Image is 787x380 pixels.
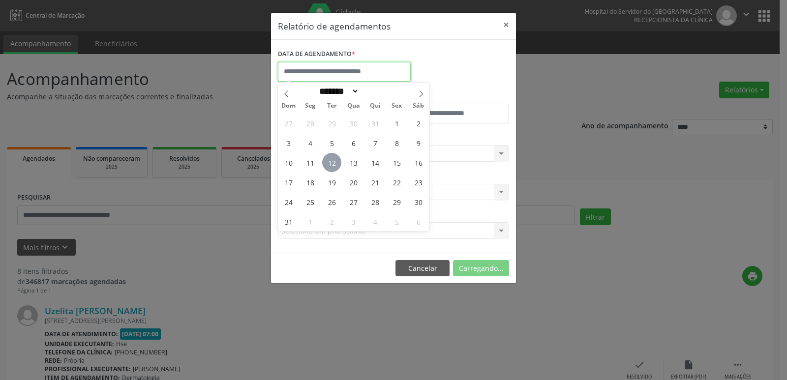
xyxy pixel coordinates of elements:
[409,173,428,192] span: Agosto 23, 2025
[278,20,391,32] h5: Relatório de agendamentos
[316,86,359,96] select: Month
[387,192,406,211] span: Agosto 29, 2025
[278,47,355,62] label: DATA DE AGENDAMENTO
[301,133,320,152] span: Agosto 4, 2025
[344,133,363,152] span: Agosto 6, 2025
[359,86,392,96] input: Year
[387,114,406,133] span: Agosto 1, 2025
[322,133,341,152] span: Agosto 5, 2025
[278,103,300,109] span: Dom
[344,153,363,172] span: Agosto 13, 2025
[321,103,343,109] span: Ter
[322,114,341,133] span: Julho 29, 2025
[453,260,509,277] button: Carregando...
[301,192,320,211] span: Agosto 25, 2025
[409,133,428,152] span: Agosto 9, 2025
[387,173,406,192] span: Agosto 22, 2025
[322,212,341,231] span: Setembro 2, 2025
[279,153,298,172] span: Agosto 10, 2025
[409,114,428,133] span: Agosto 2, 2025
[408,103,429,109] span: Sáb
[387,133,406,152] span: Agosto 8, 2025
[279,192,298,211] span: Agosto 24, 2025
[365,114,385,133] span: Julho 31, 2025
[301,114,320,133] span: Julho 28, 2025
[344,192,363,211] span: Agosto 27, 2025
[365,173,385,192] span: Agosto 21, 2025
[364,103,386,109] span: Qui
[365,153,385,172] span: Agosto 14, 2025
[322,153,341,172] span: Agosto 12, 2025
[395,260,450,277] button: Cancelar
[344,173,363,192] span: Agosto 20, 2025
[365,192,385,211] span: Agosto 28, 2025
[344,212,363,231] span: Setembro 3, 2025
[279,114,298,133] span: Julho 27, 2025
[279,212,298,231] span: Agosto 31, 2025
[322,192,341,211] span: Agosto 26, 2025
[301,153,320,172] span: Agosto 11, 2025
[396,88,509,104] label: ATÉ
[301,173,320,192] span: Agosto 18, 2025
[387,212,406,231] span: Setembro 5, 2025
[279,133,298,152] span: Agosto 3, 2025
[300,103,321,109] span: Seg
[496,13,516,37] button: Close
[344,114,363,133] span: Julho 30, 2025
[322,173,341,192] span: Agosto 19, 2025
[409,192,428,211] span: Agosto 30, 2025
[365,212,385,231] span: Setembro 4, 2025
[279,173,298,192] span: Agosto 17, 2025
[365,133,385,152] span: Agosto 7, 2025
[387,153,406,172] span: Agosto 15, 2025
[409,212,428,231] span: Setembro 6, 2025
[386,103,408,109] span: Sex
[301,212,320,231] span: Setembro 1, 2025
[409,153,428,172] span: Agosto 16, 2025
[343,103,364,109] span: Qua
